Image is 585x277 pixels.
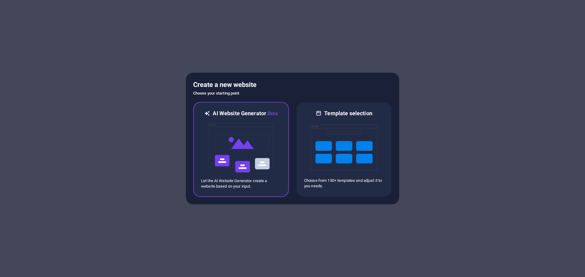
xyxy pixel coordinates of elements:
[193,102,289,197] div: AI Website GeneratorBetaaiLet the AI Website Generator create a website based on your input.
[201,178,281,189] p: Let the AI Website Generator create a website based on your input.
[207,117,275,178] img: ai
[304,178,384,189] p: Choose from 150+ templates and adjust it to you needs.
[296,102,392,197] div: Template selectionChoose from 150+ templates and adjust it to you needs.
[324,110,372,117] h6: Template selection
[266,111,278,116] span: Beta
[213,110,278,117] h6: AI Website Generator
[193,90,392,97] h6: Choose your starting point
[193,80,392,90] h5: Create a new website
